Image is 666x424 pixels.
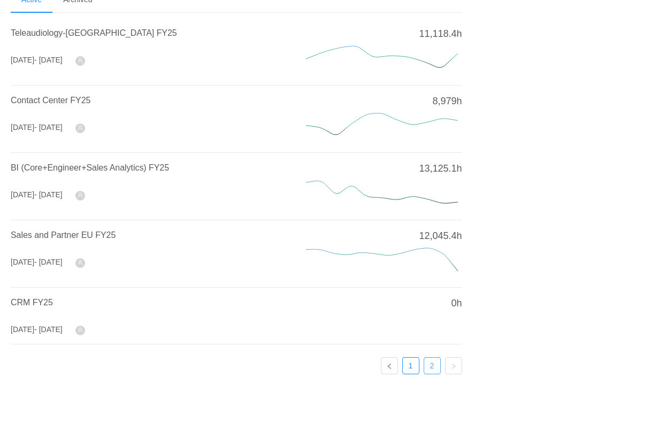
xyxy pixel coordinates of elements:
[34,325,63,334] span: - [DATE]
[424,358,440,374] a: 2
[419,229,462,243] span: 12,045.4h
[11,257,63,268] div: [DATE]
[450,363,457,369] i: icon: right
[419,161,462,176] span: 13,125.1h
[78,327,83,333] i: icon: user
[11,28,177,37] a: Teleaudiology-[GEOGRAPHIC_DATA] FY25
[34,190,63,199] span: - [DATE]
[11,163,169,172] a: BI (Core+Engineer+Sales Analytics) FY25
[11,230,116,240] a: Sales and Partner EU FY25
[78,58,83,63] i: icon: user
[11,122,63,133] div: [DATE]
[403,358,419,374] a: 1
[402,357,419,374] li: 1
[11,55,63,66] div: [DATE]
[432,94,462,109] span: 8,979h
[451,296,462,311] span: 0h
[34,123,63,132] span: - [DATE]
[424,357,441,374] li: 2
[11,298,53,307] a: CRM FY25
[386,363,393,369] i: icon: left
[445,357,462,374] li: Next Page
[34,258,63,266] span: - [DATE]
[11,324,63,335] div: [DATE]
[11,96,90,105] a: Contact Center FY25
[78,192,83,198] i: icon: user
[11,189,63,201] div: [DATE]
[78,260,83,265] i: icon: user
[78,125,83,130] i: icon: user
[381,357,398,374] li: Previous Page
[419,27,462,41] span: 11,118.4h
[34,56,63,64] span: - [DATE]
